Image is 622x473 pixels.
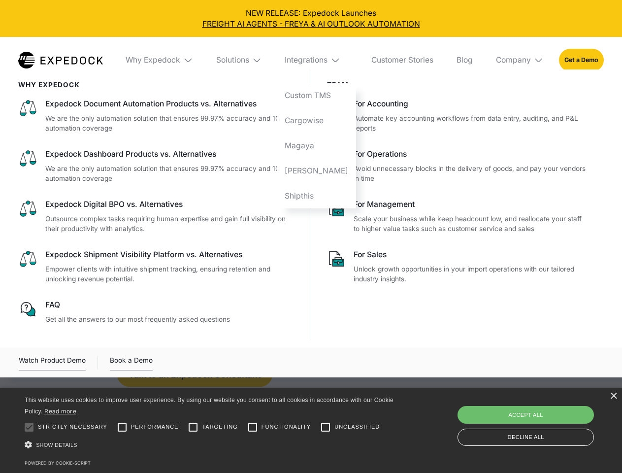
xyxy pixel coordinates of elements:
div: Integrations [285,55,327,65]
p: We are the only automation solution that ensures 99.97% accuracy and 100% automation coverage [45,164,295,184]
div: Solutions [216,55,249,65]
div: Expedock Dashboard Products vs. Alternatives [45,149,295,160]
p: Scale your business while keep headcount low, and reallocate your staff to higher value tasks suc... [354,214,588,234]
p: Get all the answers to our most frequently asked questions [45,314,295,325]
div: FAQ [45,300,295,310]
div: Expedock Digital BPO vs. Alternatives [45,199,295,210]
span: This website uses cookies to improve user experience. By using our website you consent to all coo... [25,397,393,415]
div: For Operations [354,149,588,160]
a: Blog [449,37,480,83]
a: [PERSON_NAME] [277,158,356,183]
span: Targeting [202,423,237,431]
div: Why Expedock [126,55,180,65]
p: We are the only automation solution that ensures 99.97% accuracy and 100% automation coverage [45,113,295,134]
a: For AccountingAutomate key accounting workflows from data entry, auditing, and P&L reports [327,99,589,134]
div: Company [496,55,531,65]
div: For Management [354,199,588,210]
span: Unclassified [334,423,380,431]
a: Expedock Dashboard Products vs. AlternativesWe are the only automation solution that ensures 99.9... [18,149,295,184]
p: Unlock growth opportunities in your import operations with our tailored industry insights. [354,264,588,284]
div: Company [488,37,551,83]
p: Empower clients with intuitive shipment tracking, ensuring retention and unlocking revenue potent... [45,264,295,284]
span: Strictly necessary [38,423,107,431]
div: For Accounting [354,99,588,109]
div: Show details [25,439,397,452]
div: Expedock Document Automation Products vs. Alternatives [45,99,295,109]
p: Automate key accounting workflows from data entry, auditing, and P&L reports [354,113,588,134]
div: WHy Expedock [18,81,295,89]
div: Team [327,81,589,89]
iframe: Chat Widget [458,367,622,473]
span: Performance [131,423,179,431]
span: Functionality [262,423,311,431]
a: FREIGHT AI AGENTS - FREYA & AI OUTLOOK AUTOMATION [8,19,615,30]
span: Show details [36,442,77,448]
a: FAQGet all the answers to our most frequently asked questions [18,300,295,324]
a: Book a Demo [110,355,153,371]
p: Outsource complex tasks requiring human expertise and gain full visibility on their productivity ... [45,214,295,234]
div: Expedock Shipment Visibility Platform vs. Alternatives [45,249,295,260]
p: Avoid unnecessary blocks in the delivery of goods, and pay your vendors in time [354,164,588,184]
a: Shipthis [277,183,356,208]
a: For ManagementScale your business while keep headcount low, and reallocate your staff to higher v... [327,199,589,234]
div: Why Expedock [118,37,201,83]
a: Custom TMS [277,83,356,108]
a: Expedock Digital BPO vs. AlternativesOutsource complex tasks requiring human expertise and gain f... [18,199,295,234]
div: Solutions [208,37,269,83]
a: Customer Stories [363,37,441,83]
a: Cargowise [277,108,356,134]
div: For Sales [354,249,588,260]
a: open lightbox [19,355,86,371]
a: For SalesUnlock growth opportunities in your import operations with our tailored industry insights. [327,249,589,284]
a: Expedock Document Automation Products vs. AlternativesWe are the only automation solution that en... [18,99,295,134]
a: For OperationsAvoid unnecessary blocks in the delivery of goods, and pay your vendors in time [327,149,589,184]
a: Powered by cookie-script [25,460,91,466]
div: Watch Product Demo [19,355,86,371]
a: Magaya [277,133,356,158]
a: Expedock Shipment Visibility Platform vs. AlternativesEmpower clients with intuitive shipment tra... [18,249,295,284]
a: Read more [44,407,76,415]
a: Get a Demo [559,49,604,71]
div: NEW RELEASE: Expedock Launches [8,8,615,30]
nav: Integrations [277,83,356,208]
div: Integrations [277,37,356,83]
